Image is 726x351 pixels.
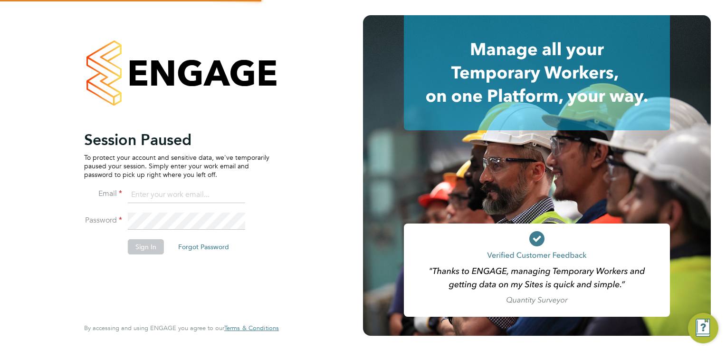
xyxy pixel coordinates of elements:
span: By accessing and using ENGAGE you agree to our [84,324,279,332]
button: Forgot Password [171,239,237,254]
label: Email [84,189,122,199]
input: Enter your work email... [128,186,245,204]
h2: Session Paused [84,130,269,149]
p: To protect your account and sensitive data, we've temporarily paused your session. Simply enter y... [84,153,269,179]
a: Terms & Conditions [224,324,279,332]
label: Password [84,215,122,225]
button: Sign In [128,239,164,254]
button: Engage Resource Center [688,313,718,343]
